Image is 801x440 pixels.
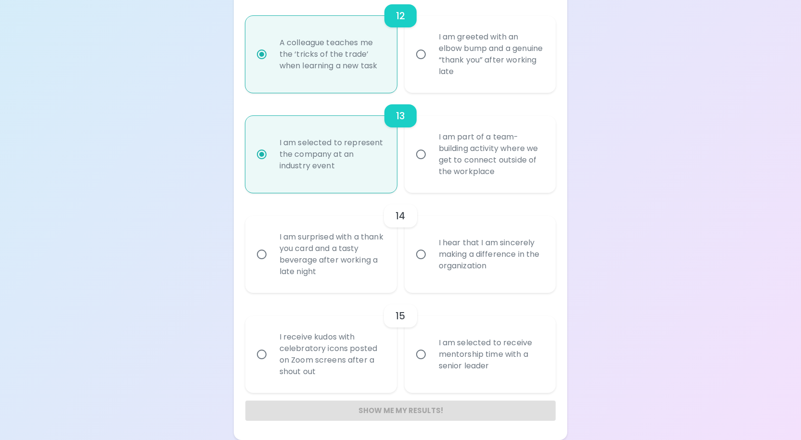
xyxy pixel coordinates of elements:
div: choice-group-check [245,193,556,293]
div: I hear that I am sincerely making a difference in the organization [431,226,551,283]
div: I am selected to represent the company at an industry event [272,126,392,183]
div: choice-group-check [245,93,556,193]
div: I am selected to receive mentorship time with a senior leader [431,326,551,383]
h6: 14 [395,208,405,224]
div: I receive kudos with celebratory icons posted on Zoom screens after a shout out [272,320,392,389]
h6: 12 [396,8,405,24]
div: choice-group-check [245,293,556,393]
div: I am surprised with a thank you card and a tasty beverage after working a late night [272,220,392,289]
div: I am greeted with an elbow bump and a genuine “thank you” after working late [431,20,551,89]
div: I am part of a team-building activity where we get to connect outside of the workplace [431,120,551,189]
div: A colleague teaches me the ‘tricks of the trade’ when learning a new task [272,25,392,83]
h6: 13 [396,108,405,124]
h6: 15 [395,308,405,324]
